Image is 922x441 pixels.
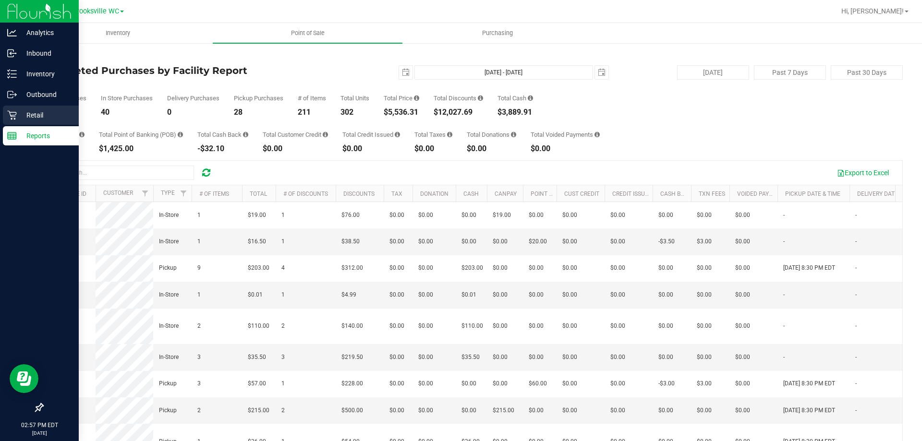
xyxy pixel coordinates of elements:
span: $215.00 [493,406,514,415]
a: Inventory [23,23,213,43]
span: $0.00 [418,263,433,273]
span: $0.00 [610,353,625,362]
div: $0.00 [531,145,600,153]
inline-svg: Analytics [7,28,17,37]
span: [DATE] 8:30 PM EDT [783,263,835,273]
span: $76.00 [341,211,360,220]
span: $0.00 [610,263,625,273]
span: $0.00 [418,379,433,388]
a: Total [250,191,267,197]
span: $0.00 [529,353,544,362]
div: 0 [167,108,219,116]
span: Purchasing [469,29,526,37]
i: Sum of the total taxes for all purchases in the date range. [447,131,452,138]
a: Filter [137,185,153,202]
span: $0.00 [735,406,750,415]
span: $19.00 [248,211,266,220]
span: - [855,290,857,299]
inline-svg: Retail [7,110,17,120]
span: Pickup [159,263,177,273]
span: $0.00 [697,406,712,415]
div: Total Donations [467,131,516,138]
span: $0.00 [418,237,433,246]
a: Voided Payment [737,191,785,197]
span: $0.00 [658,322,673,331]
button: Export to Excel [831,165,895,181]
span: $0.00 [562,353,577,362]
p: [DATE] [4,429,74,437]
div: Total Units [340,95,369,101]
span: $0.00 [735,353,750,362]
span: 1 [281,379,285,388]
span: $500.00 [341,406,363,415]
span: select [399,66,412,79]
span: $0.00 [389,379,404,388]
span: $38.50 [341,237,360,246]
inline-svg: Reports [7,131,17,141]
span: $0.00 [389,353,404,362]
span: $0.00 [610,290,625,299]
p: 02:57 PM EDT [4,421,74,429]
div: $12,027.69 [434,108,483,116]
span: - [855,379,857,388]
div: 28 [234,108,283,116]
button: Past 30 Days [831,65,903,80]
span: $228.00 [341,379,363,388]
i: Sum of the cash-back amounts from rounded-up electronic payments for all purchases in the date ra... [243,131,248,138]
span: $0.00 [562,322,577,331]
span: $19.00 [493,211,511,220]
span: $0.00 [493,322,508,331]
span: $0.00 [658,353,673,362]
span: $0.00 [610,322,625,331]
span: $110.00 [248,322,269,331]
span: - [855,406,857,415]
a: CanPay [495,191,517,197]
div: $0.00 [263,145,328,153]
span: $0.00 [562,379,577,388]
span: 2 [281,406,285,415]
i: Sum of all account credit issued for all refunds from returned purchases in the date range. [395,131,400,138]
span: 1 [281,237,285,246]
span: $0.00 [562,290,577,299]
div: Total Point of Banking (POB) [99,131,183,138]
div: $0.00 [342,145,400,153]
a: Customer [103,190,133,196]
span: $203.00 [461,263,483,273]
span: - [783,211,785,220]
span: - [783,237,785,246]
button: Past 7 Days [754,65,826,80]
p: Reports [17,130,74,142]
span: $0.00 [735,322,750,331]
span: $0.00 [562,263,577,273]
div: $1,425.00 [99,145,183,153]
span: Pickup [159,406,177,415]
span: $20.00 [529,237,547,246]
div: Total Customer Credit [263,131,328,138]
p: Retail [17,109,74,121]
a: Txn Fees [699,191,725,197]
span: $0.00 [493,263,508,273]
a: Discounts [343,191,375,197]
span: $215.00 [248,406,269,415]
i: Sum of the successful, non-voided point-of-banking payment transactions, both via payment termina... [178,131,183,138]
span: $0.00 [735,263,750,273]
a: Filter [176,185,192,202]
span: [DATE] 8:30 PM EDT [783,406,835,415]
span: $0.00 [529,263,544,273]
div: Total Taxes [414,131,452,138]
a: Type [161,190,175,196]
span: - [855,237,857,246]
span: $0.00 [493,379,508,388]
span: - [855,353,857,362]
div: $0.00 [467,145,516,153]
div: $0.00 [414,145,452,153]
div: In Store Purchases [101,95,153,101]
span: 1 [281,290,285,299]
span: 1 [281,211,285,220]
span: $0.00 [735,237,750,246]
span: 1 [197,237,201,246]
p: Outbound [17,89,74,100]
div: 302 [340,108,369,116]
div: Total Cash [497,95,533,101]
div: 211 [298,108,326,116]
